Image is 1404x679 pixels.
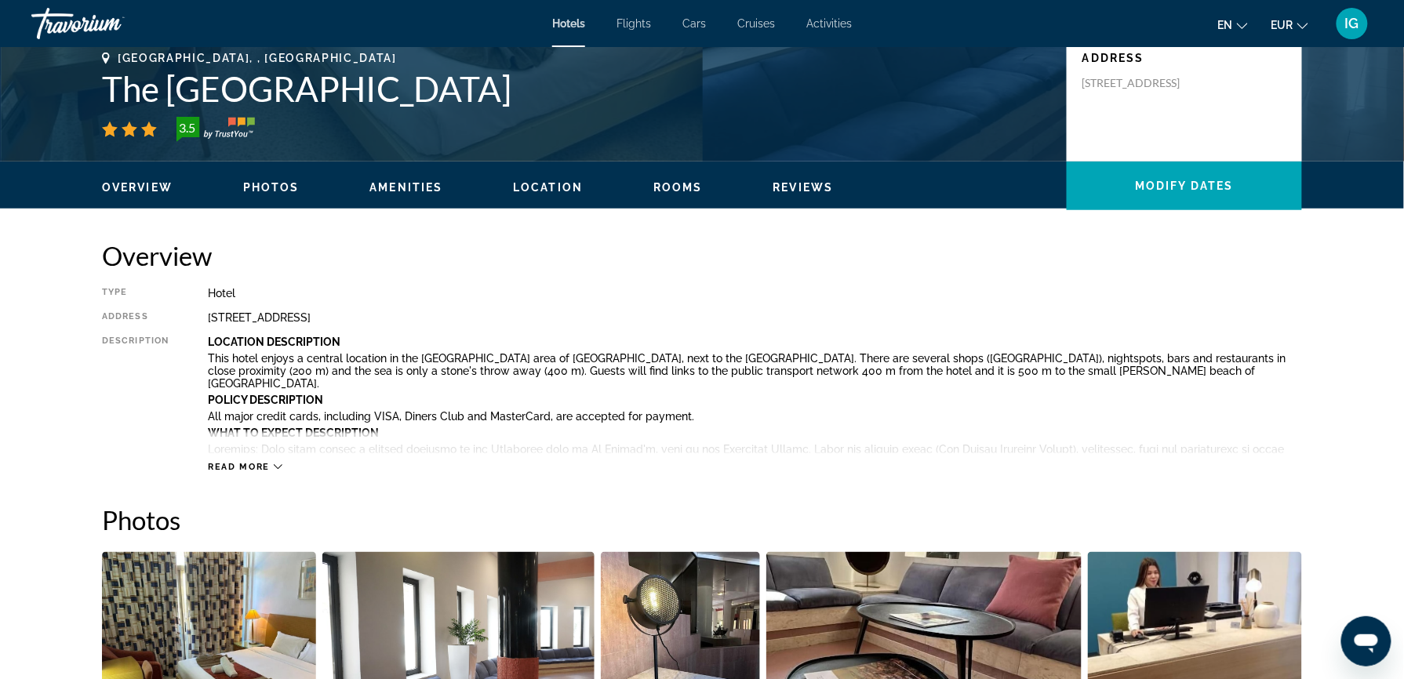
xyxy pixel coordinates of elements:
span: Location [513,181,583,194]
iframe: Button to launch messaging window [1341,616,1391,666]
a: Hotels [552,17,585,30]
span: IG [1345,16,1359,31]
a: Activities [806,17,852,30]
span: Modify Dates [1135,180,1233,192]
b: What To Expect Description [208,427,379,439]
div: Address [102,311,169,324]
img: trustyou-badge-hor.svg [176,117,255,142]
div: Description [102,336,169,453]
p: This hotel enjoys a central location in the [GEOGRAPHIC_DATA] area of [GEOGRAPHIC_DATA], next to ... [208,352,1302,390]
button: Rooms [653,180,703,194]
button: Overview [102,180,173,194]
button: Change language [1218,13,1248,36]
div: 3.5 [172,118,203,137]
button: Modify Dates [1067,162,1302,210]
p: Address [1082,52,1286,64]
b: Location Description [208,336,340,348]
div: [STREET_ADDRESS] [208,311,1302,324]
a: Flights [617,17,651,30]
h2: Photos [102,504,1302,536]
span: Rooms [653,181,703,194]
b: Policy Description [208,394,323,406]
h1: The [GEOGRAPHIC_DATA] [102,68,1051,109]
span: [GEOGRAPHIC_DATA], , [GEOGRAPHIC_DATA] [118,52,397,64]
a: Cars [682,17,706,30]
button: Location [513,180,583,194]
button: Change currency [1271,13,1308,36]
p: [STREET_ADDRESS] [1082,76,1208,90]
span: Reviews [773,181,834,194]
button: Reviews [773,180,834,194]
div: Hotel [208,287,1302,300]
span: Read more [208,462,270,472]
div: Type [102,287,169,300]
span: Amenities [369,181,442,194]
button: Photos [243,180,300,194]
span: Photos [243,181,300,194]
a: Cruises [737,17,775,30]
button: Amenities [369,180,442,194]
button: Read more [208,461,282,473]
p: All major credit cards, including VISA, Diners Club and MasterCard, are accepted for payment. [208,410,1302,423]
span: Overview [102,181,173,194]
button: User Menu [1332,7,1373,40]
span: EUR [1271,19,1293,31]
a: Travorium [31,3,188,44]
h2: Overview [102,240,1302,271]
span: en [1218,19,1233,31]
